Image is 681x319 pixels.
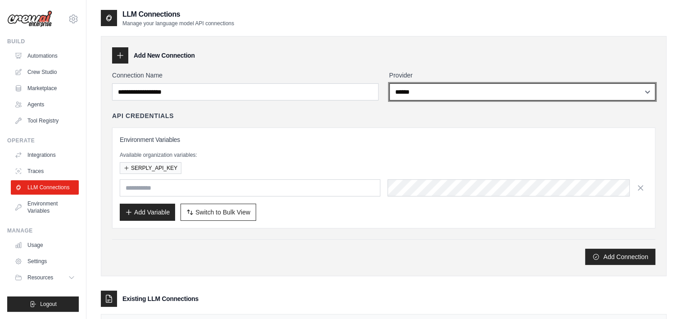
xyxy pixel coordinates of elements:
[7,227,79,234] div: Manage
[11,49,79,63] a: Automations
[11,238,79,252] a: Usage
[11,180,79,195] a: LLM Connections
[40,301,57,308] span: Logout
[11,97,79,112] a: Agents
[389,71,656,80] label: Provider
[120,151,648,159] p: Available organization variables:
[120,162,181,174] button: SERPLY_API_KEY
[122,20,234,27] p: Manage your language model API connections
[11,270,79,285] button: Resources
[11,196,79,218] a: Environment Variables
[585,249,655,265] button: Add Connection
[7,10,52,27] img: Logo
[120,135,648,144] h3: Environment Variables
[122,294,198,303] h3: Existing LLM Connections
[11,114,79,128] a: Tool Registry
[7,137,79,144] div: Operate
[27,274,53,281] span: Resources
[112,111,174,120] h4: API Credentials
[7,296,79,312] button: Logout
[11,164,79,178] a: Traces
[11,148,79,162] a: Integrations
[11,65,79,79] a: Crew Studio
[120,204,175,221] button: Add Variable
[112,71,379,80] label: Connection Name
[7,38,79,45] div: Build
[134,51,195,60] h3: Add New Connection
[11,81,79,96] a: Marketplace
[180,204,256,221] button: Switch to Bulk View
[122,9,234,20] h2: LLM Connections
[11,254,79,269] a: Settings
[195,208,250,217] span: Switch to Bulk View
